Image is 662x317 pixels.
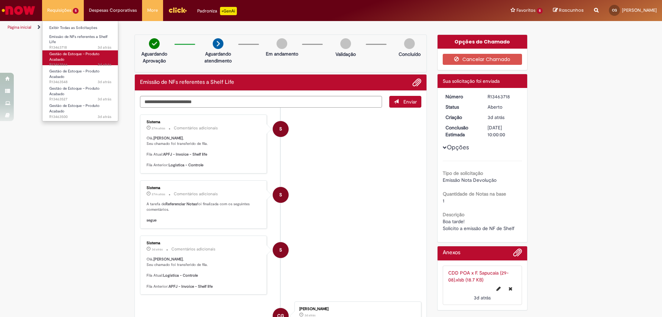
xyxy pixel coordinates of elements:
[612,8,617,12] span: CG
[163,152,207,157] b: APFJ - Invoice - Shelf life
[443,54,522,65] button: Cancelar Chamado
[42,102,118,117] a: Aberto R13463500 : Gestão de Estoque – Produto Acabado
[399,51,421,58] p: Concluído
[443,250,460,256] h2: Anexos
[147,241,261,245] div: Sistema
[273,187,289,203] div: System
[49,114,111,120] span: R13463500
[220,7,237,15] p: +GenAi
[559,7,584,13] span: Rascunhos
[488,124,520,138] div: [DATE] 10:00:00
[168,5,187,15] img: click_logo_yellow_360x200.png
[443,218,514,231] span: Boa tarde! Solicito a emissão de NF de Shelf
[49,34,108,45] span: Emissão de NFs referentes a Shelf Life
[98,114,111,119] span: 3d atrás
[213,38,223,49] img: arrow-next.png
[537,8,543,14] span: 5
[474,295,491,301] span: 3d atrás
[165,201,197,207] b: Referenciar Notas
[279,121,282,137] span: S
[147,136,261,168] p: Olá, , Seu chamado foi transferido de fila. Fila Atual: Fila Anterior:
[273,242,289,258] div: System
[152,247,163,251] time: 29/08/2025 17:10:41
[404,38,415,49] img: img-circle-grey.png
[438,35,528,49] div: Opções do Chamado
[152,126,165,130] span: 27m atrás
[98,79,111,85] span: 3d atrás
[174,125,218,131] small: Comentários adicionais
[443,78,500,84] span: Sua solicitação foi enviada
[49,97,111,102] span: R13463527
[474,295,491,301] time: 29/08/2025 17:10:31
[403,99,417,105] span: Enviar
[153,257,183,262] b: [PERSON_NAME]
[149,38,160,49] img: check-circle-green.png
[163,273,198,278] b: Logística - Controle
[98,45,111,50] time: 29/08/2025 17:10:34
[153,136,183,141] b: [PERSON_NAME]
[279,242,282,258] span: S
[49,103,100,114] span: Gestão de Estoque – Produto Acabado
[49,69,100,79] span: Gestão de Estoque – Produto Acabado
[513,248,522,260] button: Adicionar anexos
[340,38,351,49] img: img-circle-grey.png
[152,247,163,251] span: 3d atrás
[174,191,218,197] small: Comentários adicionais
[152,192,165,196] span: 27m atrás
[49,79,111,85] span: R13463548
[488,103,520,110] div: Aberto
[42,85,118,100] a: Aberto R13463527 : Gestão de Estoque – Produto Acabado
[5,21,436,34] ul: Trilhas de página
[197,7,237,15] div: Padroniza
[201,50,235,64] p: Aguardando atendimento
[140,96,382,108] textarea: Digite sua mensagem aqui...
[49,45,111,50] span: R13463718
[277,38,287,49] img: img-circle-grey.png
[443,211,464,218] b: Descrição
[553,7,584,14] a: Rascunhos
[147,7,158,14] span: More
[389,96,421,108] button: Enviar
[98,97,111,102] time: 29/08/2025 16:37:51
[488,114,520,121] div: 29/08/2025 17:10:33
[443,170,483,176] b: Tipo de solicitação
[73,8,79,14] span: 5
[266,50,298,57] p: Em andamento
[147,186,261,190] div: Sistema
[504,283,516,294] button: Excluir CDD POA x F. Sapucaia (29-08).xlsb
[169,162,203,168] b: Logística - Controle
[622,7,657,13] span: [PERSON_NAME]
[49,86,100,97] span: Gestão de Estoque – Produto Acabado
[147,257,261,289] p: Olá, , Seu chamado foi transferido de fila. Fila Atual: Fila Anterior:
[49,62,111,68] span: R13463566
[171,246,215,252] small: Comentários adicionais
[492,283,505,294] button: Editar nome de arquivo CDD POA x F. Sapucaia (29-08).xlsb
[42,24,118,32] a: Exibir Todas as Solicitações
[42,21,118,121] ul: Requisições
[42,50,118,65] a: Aberto R13463566 : Gestão de Estoque – Produto Acabado
[488,114,504,120] span: 3d atrás
[147,218,157,223] b: segue
[440,114,483,121] dt: Criação
[8,24,31,30] a: Página inicial
[448,270,509,283] a: CDD POA x F. Sapucaia (29-08).xlsb (18.7 KB)
[98,45,111,50] span: 3d atrás
[98,97,111,102] span: 3d atrás
[488,93,520,100] div: R13463718
[516,7,535,14] span: Favoritos
[440,124,483,138] dt: Conclusão Estimada
[335,51,356,58] p: Validação
[98,79,111,85] time: 29/08/2025 16:39:56
[488,114,504,120] time: 29/08/2025 17:10:33
[147,120,261,124] div: Sistema
[443,198,444,204] span: 1
[279,187,282,203] span: S
[138,50,171,64] p: Aguardando Aprovação
[47,7,71,14] span: Requisições
[152,126,165,130] time: 01/09/2025 08:24:32
[440,93,483,100] dt: Número
[443,191,506,197] b: Quantidade de Notas na base
[89,7,137,14] span: Despesas Corporativas
[147,201,261,223] p: A tarefa de foi finalizada com os seguintes comentários.
[49,51,100,62] span: Gestão de Estoque – Produto Acabado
